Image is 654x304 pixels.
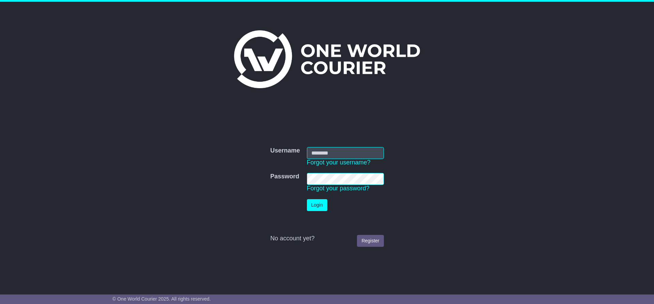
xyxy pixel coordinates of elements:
a: Forgot your password? [307,185,370,192]
a: Forgot your username? [307,159,371,166]
a: Register [357,235,384,247]
label: Username [270,147,300,155]
button: Login [307,199,327,211]
span: © One World Courier 2025. All rights reserved. [112,296,211,302]
img: One World [234,30,420,88]
div: No account yet? [270,235,384,242]
label: Password [270,173,299,180]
